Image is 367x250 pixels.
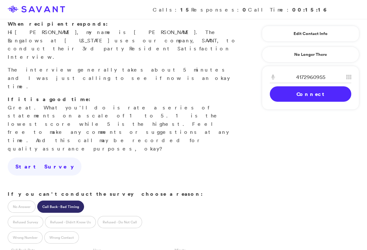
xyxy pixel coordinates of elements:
[180,6,191,13] strong: 15
[8,201,36,213] label: No Answer
[292,6,327,13] strong: 00:15:16
[270,86,351,102] a: Connect
[243,6,248,13] strong: 0
[8,95,237,153] p: Great. What you'll do is rate a series of statements on a scale of 1 to 5. 1 is the lowest score ...
[270,29,351,39] a: Edit Contact Info
[44,231,79,244] label: Wrong Contact
[37,201,84,213] label: Call Back - Bad Timing
[8,66,237,91] p: The interview generally takes about 5 minutes and I was just calling to see if now is an okay time.
[8,20,237,61] p: Hi , my name is [PERSON_NAME]. The Bungalows at [US_STATE] uses our company, SAVANT, to conduct t...
[8,158,81,176] a: Start Survey
[15,29,77,35] span: [PERSON_NAME]
[98,216,142,228] label: Refused - Do Not Call
[8,190,203,197] strong: If you can't conduct the survey choose a reason:
[262,47,359,63] a: No Longer There
[8,216,43,228] label: Refused Survey
[45,216,96,228] label: Refused - Didn't Know Us
[8,96,90,103] strong: If it is a good time:
[8,231,43,244] label: Wrong Number
[8,20,108,27] strong: When recipient responds:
